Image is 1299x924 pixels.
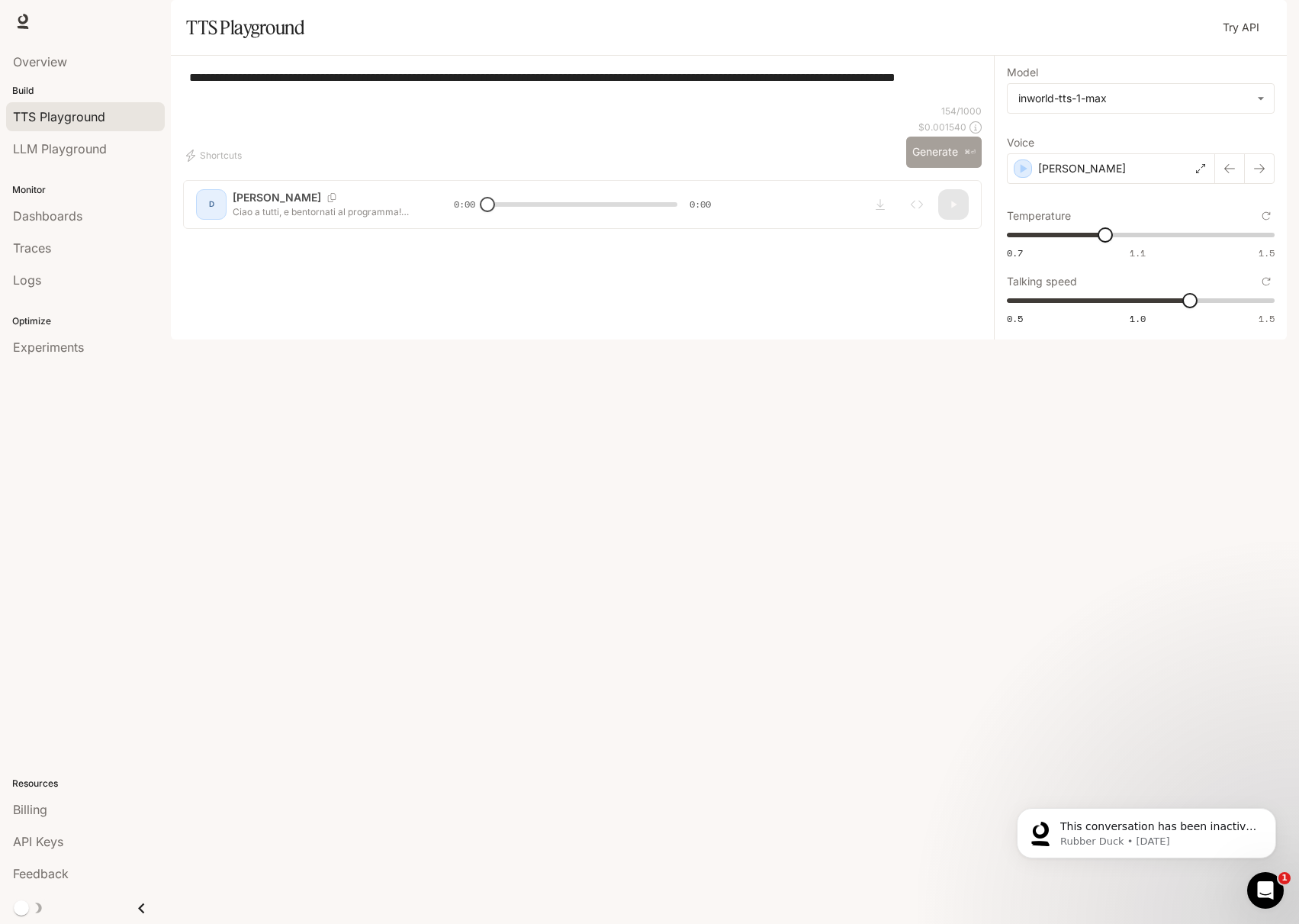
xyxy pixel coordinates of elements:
p: Model [1007,67,1038,78]
p: 154 / 1000 [941,105,982,118]
span: 1.1 [1130,246,1146,259]
button: Reset to default [1258,208,1275,224]
button: Reset to default [1258,273,1275,290]
a: Try API [1217,12,1265,43]
iframe: Intercom live chat [1247,872,1284,909]
button: Generate⌘⏎ [906,137,982,168]
button: Shortcuts [183,143,248,168]
div: inworld-tts-1-max [1008,84,1274,113]
p: Talking speed [1007,276,1077,287]
h1: TTS Playground [186,12,304,43]
span: 0.5 [1007,312,1023,325]
p: [PERSON_NAME] [1038,161,1126,176]
p: Message from Rubber Duck, sent 5w ago [66,59,263,72]
span: 1.5 [1259,246,1275,259]
iframe: Intercom notifications message [994,776,1299,883]
span: 1.0 [1130,312,1146,325]
div: inworld-tts-1-max [1018,91,1249,106]
span: 1 [1278,872,1291,884]
p: Voice [1007,137,1034,148]
span: 1.5 [1259,312,1275,325]
p: $ 0.001540 [918,121,966,134]
p: Temperature [1007,211,1071,221]
span: 0.7 [1007,246,1023,259]
p: ⌘⏎ [964,148,976,157]
span: This conversation has been inactive for 30 minutes. I will close it. If you have any questions, p... [66,44,262,132]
